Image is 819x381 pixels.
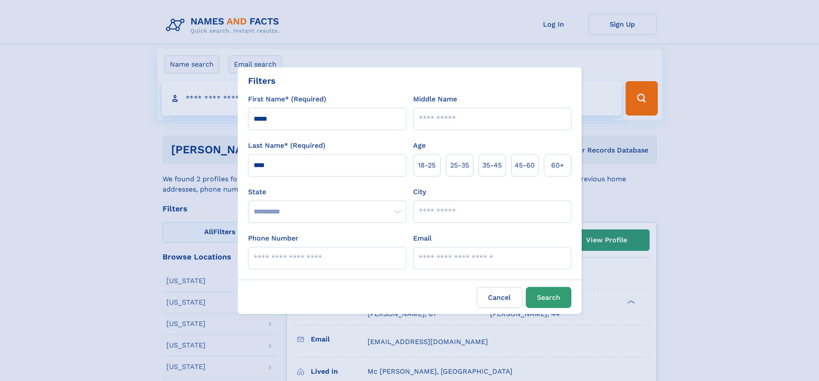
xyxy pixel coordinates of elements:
[526,287,571,308] button: Search
[413,140,426,151] label: Age
[551,160,564,171] span: 60+
[248,233,298,244] label: Phone Number
[413,233,432,244] label: Email
[418,160,436,171] span: 18‑25
[515,160,535,171] span: 45‑60
[248,74,276,87] div: Filters
[482,160,502,171] span: 35‑45
[413,187,426,197] label: City
[248,140,325,151] label: Last Name* (Required)
[248,187,406,197] label: State
[477,287,522,308] label: Cancel
[413,94,457,104] label: Middle Name
[450,160,469,171] span: 25‑35
[248,94,326,104] label: First Name* (Required)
